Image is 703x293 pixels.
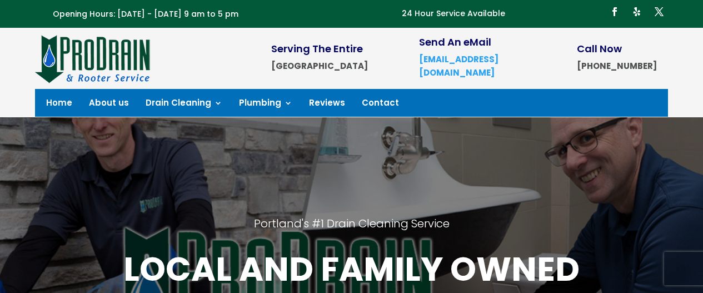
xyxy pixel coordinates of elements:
span: Call Now [577,42,622,56]
img: site-logo-100h [35,33,151,83]
h2: Portland's #1 Drain Cleaning Service [92,216,611,247]
span: Send An eMail [419,35,491,49]
a: Follow on Yelp [628,3,646,21]
span: Opening Hours: [DATE] - [DATE] 9 am to 5 pm [53,8,238,19]
strong: [GEOGRAPHIC_DATA] [271,60,368,72]
a: Plumbing [239,99,292,111]
a: Reviews [309,99,345,111]
a: Contact [362,99,399,111]
a: Follow on Facebook [606,3,624,21]
p: 24 Hour Service Available [402,7,505,21]
a: Home [46,99,72,111]
span: Serving The Entire [271,42,363,56]
strong: [PHONE_NUMBER] [577,60,657,72]
a: About us [89,99,129,111]
a: [EMAIL_ADDRESS][DOMAIN_NAME] [419,53,498,78]
a: Drain Cleaning [146,99,222,111]
a: Follow on X [650,3,668,21]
